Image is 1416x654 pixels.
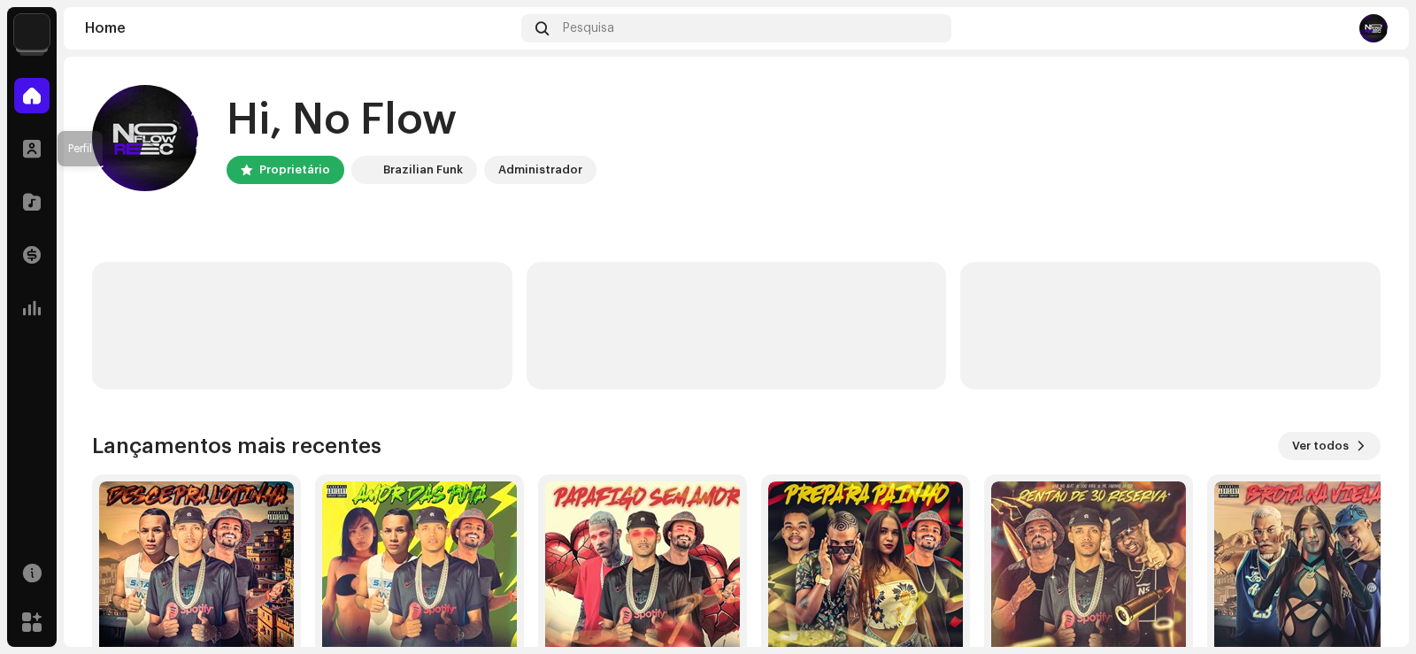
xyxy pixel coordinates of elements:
[14,14,50,50] img: 71bf27a5-dd94-4d93-852c-61362381b7db
[92,85,198,191] img: 193ae7c8-a137-44a2-acfb-221aef5f7436
[355,159,376,181] img: 71bf27a5-dd94-4d93-852c-61362381b7db
[227,92,596,149] div: Hi, No Flow
[1292,428,1349,464] span: Ver todos
[259,159,330,181] div: Proprietário
[1278,432,1381,460] button: Ver todos
[1359,14,1388,42] img: 193ae7c8-a137-44a2-acfb-221aef5f7436
[85,21,514,35] div: Home
[383,159,463,181] div: Brazilian Funk
[563,21,614,35] span: Pesquisa
[498,159,582,181] div: Administrador
[92,432,381,460] h3: Lançamentos mais recentes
